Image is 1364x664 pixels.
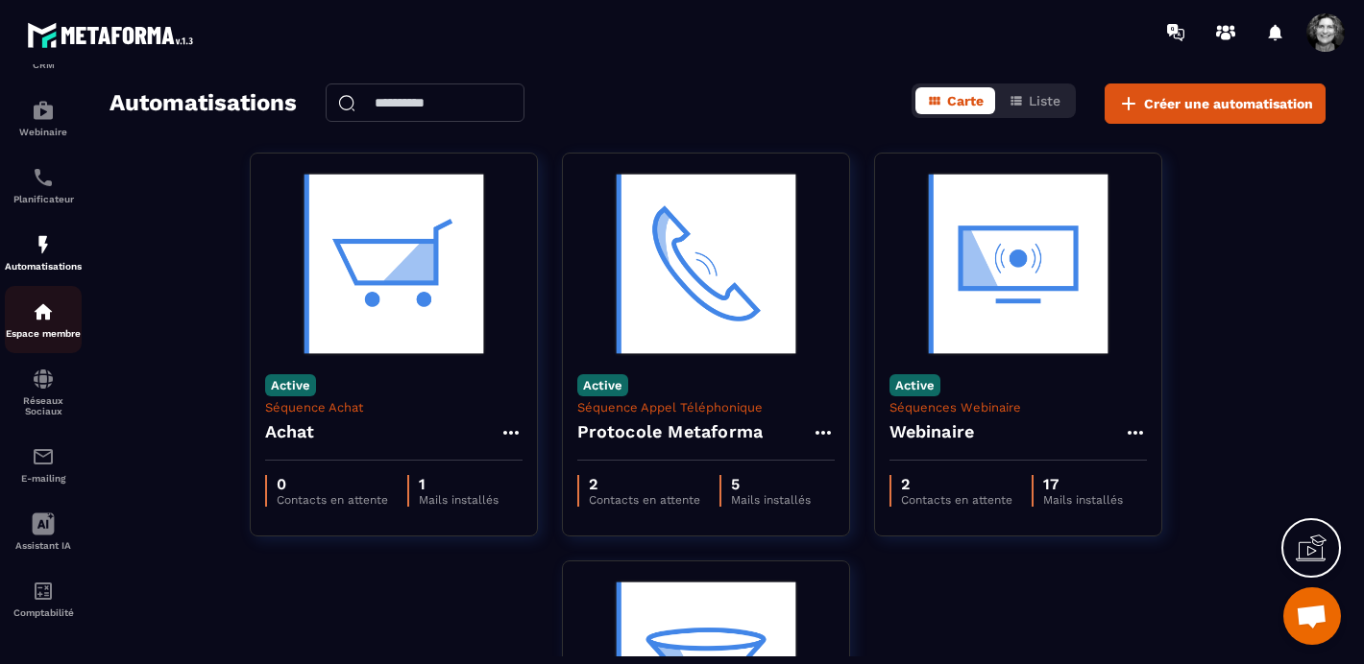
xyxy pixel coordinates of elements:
[901,475,1012,493] p: 2
[32,580,55,603] img: accountant
[5,395,82,416] p: Réseaux Sociaux
[32,445,55,468] img: email
[419,475,499,493] p: 1
[32,300,55,323] img: automations
[265,418,315,445] h4: Achat
[277,493,388,507] p: Contacts en attente
[32,368,55,391] img: social-network
[5,286,82,353] a: automationsautomationsEspace membre
[1043,475,1123,493] p: 17
[5,261,82,272] p: Automatisations
[32,99,55,122] img: automations
[5,328,82,339] p: Espace membre
[5,219,82,286] a: automationsautomationsAutomatisations
[5,540,82,551] p: Assistant IA
[5,607,82,618] p: Comptabilité
[265,374,316,396] p: Active
[5,498,82,565] a: Assistant IA
[419,493,499,507] p: Mails installés
[731,493,811,507] p: Mails installés
[731,475,811,493] p: 5
[5,473,82,484] p: E-mailing
[889,400,1147,415] p: Séquences Webinaire
[901,493,1012,507] p: Contacts en attente
[32,166,55,189] img: scheduler
[5,59,82,70] p: CRM
[277,475,388,493] p: 0
[5,565,82,632] a: accountantaccountantComptabilité
[889,374,940,396] p: Active
[27,17,200,53] img: logo
[5,431,82,498] a: emailemailE-mailing
[577,400,835,415] p: Séquence Appel Téléphonique
[997,87,1072,114] button: Liste
[1043,493,1123,507] p: Mails installés
[110,83,297,124] h2: Automatisations
[577,418,764,445] h4: Protocole Metaforma
[265,400,523,415] p: Séquence Achat
[915,87,995,114] button: Carte
[5,353,82,431] a: social-networksocial-networkRéseaux Sociaux
[5,194,82,204] p: Planificateur
[1029,93,1060,108] span: Liste
[589,493,700,507] p: Contacts en attente
[32,233,55,256] img: automations
[589,475,700,493] p: 2
[1283,587,1341,645] div: Ouvrir le chat
[889,418,975,445] h4: Webinaire
[1105,83,1326,124] button: Créer une automatisation
[5,127,82,137] p: Webinaire
[577,374,628,396] p: Active
[5,84,82,152] a: automationsautomationsWebinaire
[1144,94,1313,113] span: Créer une automatisation
[947,93,984,108] span: Carte
[889,168,1147,360] img: automation-background
[577,168,835,360] img: automation-background
[5,152,82,219] a: schedulerschedulerPlanificateur
[265,168,523,360] img: automation-background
